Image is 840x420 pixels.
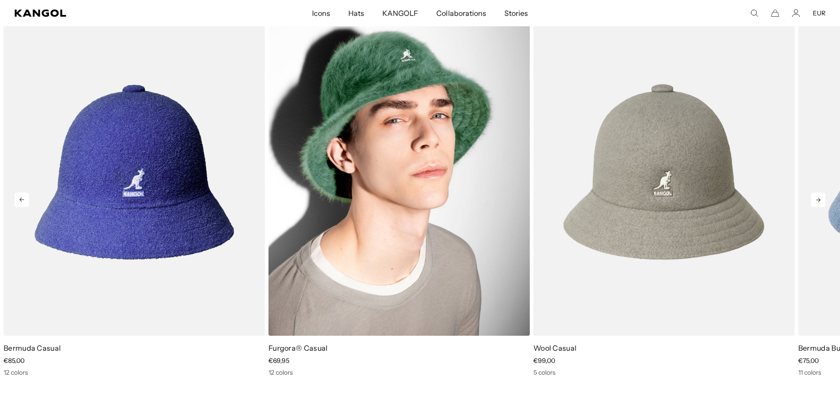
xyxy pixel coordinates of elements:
div: 2 of 5 [265,8,530,377]
a: Account [792,9,800,17]
div: 5 colors [533,368,795,377]
button: Cart [771,9,779,17]
div: 12 colors [269,368,530,377]
button: EUR [813,9,825,17]
div: 12 colors [4,368,265,377]
span: €85,00 [4,357,24,365]
img: Furgora® Casual [269,8,530,336]
summary: Search here [750,9,758,17]
div: 3 of 5 [530,8,795,377]
img: Bermuda Casual [4,8,265,336]
a: Furgora® Casual [269,343,328,352]
a: Wool Casual [533,343,577,352]
a: Bermuda Casual [4,343,61,352]
a: Kangol [15,10,207,17]
span: €75,00 [798,357,819,365]
img: Wool Casual [533,8,795,336]
span: €69,95 [269,357,289,365]
span: €99,00 [533,357,555,365]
